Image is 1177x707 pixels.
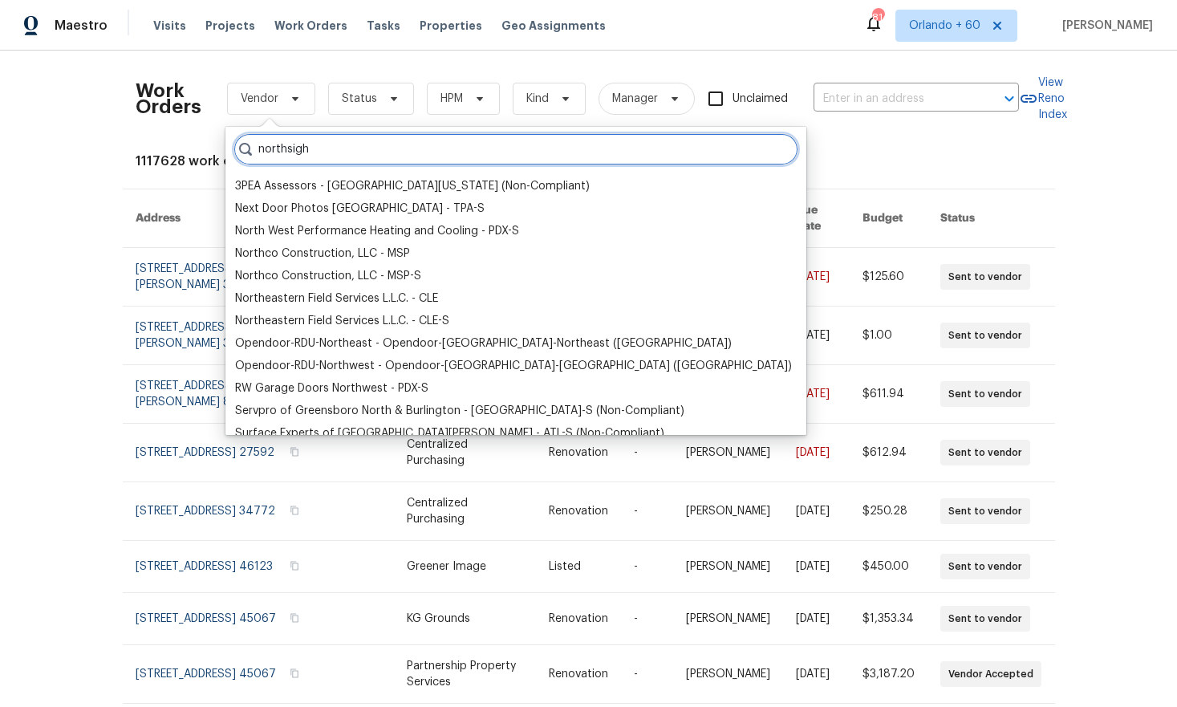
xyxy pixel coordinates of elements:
[998,87,1021,110] button: Open
[621,424,673,482] td: -
[235,223,519,239] div: North West Performance Heating and Cooling - PDX-S
[526,91,549,107] span: Kind
[235,335,732,351] div: Opendoor-RDU-Northeast - Opendoor-[GEOGRAPHIC_DATA]-Northeast ([GEOGRAPHIC_DATA])
[872,10,883,26] div: 814
[1056,18,1153,34] span: [PERSON_NAME]
[235,403,684,419] div: Servpro of Greensboro North & Burlington - [GEOGRAPHIC_DATA]-S (Non-Compliant)
[536,541,621,593] td: Listed
[235,291,438,307] div: Northeastern Field Services L.L.C. - CLE
[235,201,485,217] div: Next Door Photos [GEOGRAPHIC_DATA] - TPA-S
[536,482,621,541] td: Renovation
[235,313,449,329] div: Northeastern Field Services L.L.C. - CLE-S
[123,189,315,248] th: Address
[394,645,536,704] td: Partnership Property Services
[927,189,1054,248] th: Status
[136,83,201,115] h2: Work Orders
[621,541,673,593] td: -
[136,153,1042,169] div: 1117628 work orders
[536,424,621,482] td: Renovation
[621,593,673,645] td: -
[241,91,278,107] span: Vendor
[909,18,980,34] span: Orlando + 60
[235,246,410,262] div: Northco Construction, LLC - MSP
[55,18,108,34] span: Maestro
[420,18,482,34] span: Properties
[1019,75,1067,123] a: View Reno Index
[367,20,400,31] span: Tasks
[612,91,658,107] span: Manager
[274,18,347,34] span: Work Orders
[287,445,302,459] button: Copy Address
[342,91,377,107] span: Status
[235,358,792,374] div: Opendoor-RDU-Northwest - Opendoor-[GEOGRAPHIC_DATA]-[GEOGRAPHIC_DATA] ([GEOGRAPHIC_DATA])
[733,91,788,108] span: Unclaimed
[850,189,927,248] th: Budget
[536,645,621,704] td: Renovation
[621,482,673,541] td: -
[394,541,536,593] td: Greener Image
[287,559,302,573] button: Copy Address
[440,91,463,107] span: HPM
[235,268,421,284] div: Northco Construction, LLC - MSP-S
[673,593,783,645] td: [PERSON_NAME]
[536,593,621,645] td: Renovation
[783,189,850,248] th: Due Date
[205,18,255,34] span: Projects
[235,380,428,396] div: RW Garage Doors Northwest - PDX-S
[394,482,536,541] td: Centralized Purchasing
[287,666,302,681] button: Copy Address
[235,178,590,194] div: 3PEA Assessors - [GEOGRAPHIC_DATA][US_STATE] (Non-Compliant)
[153,18,186,34] span: Visits
[673,645,783,704] td: [PERSON_NAME]
[673,482,783,541] td: [PERSON_NAME]
[287,611,302,625] button: Copy Address
[501,18,606,34] span: Geo Assignments
[235,425,664,441] div: Surface Experts of [GEOGRAPHIC_DATA][PERSON_NAME] - ATL-S (Non-Compliant)
[394,424,536,482] td: Centralized Purchasing
[394,593,536,645] td: KG Grounds
[673,424,783,482] td: [PERSON_NAME]
[814,87,974,112] input: Enter in an address
[621,645,673,704] td: -
[673,541,783,593] td: [PERSON_NAME]
[287,503,302,518] button: Copy Address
